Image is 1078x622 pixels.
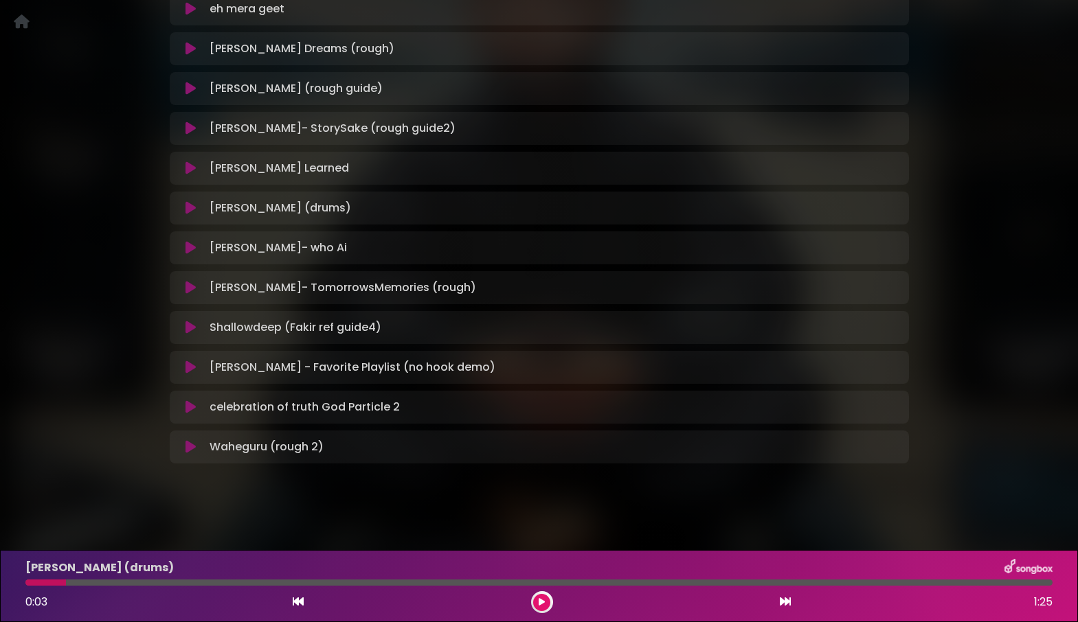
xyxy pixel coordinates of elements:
p: [PERSON_NAME] (rough guide) [210,80,383,97]
p: [PERSON_NAME]- StorySake (rough guide2) [210,120,456,137]
p: [PERSON_NAME]- who Ai [210,240,347,256]
p: [PERSON_NAME] - Favorite Playlist (no hook demo) [210,359,495,376]
p: celebration of truth God Particle 2 [210,399,400,415]
p: [PERSON_NAME] Learned [210,160,349,176]
p: Waheguru (rough 2) [210,439,324,455]
p: eh mera geet [210,1,284,17]
p: Shallowdeep (Fakir ref guide4) [210,319,381,336]
p: [PERSON_NAME] Dreams (rough) [210,41,394,57]
p: [PERSON_NAME]- TomorrowsMemories (rough) [210,279,476,296]
p: [PERSON_NAME] (drums) [210,200,351,216]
